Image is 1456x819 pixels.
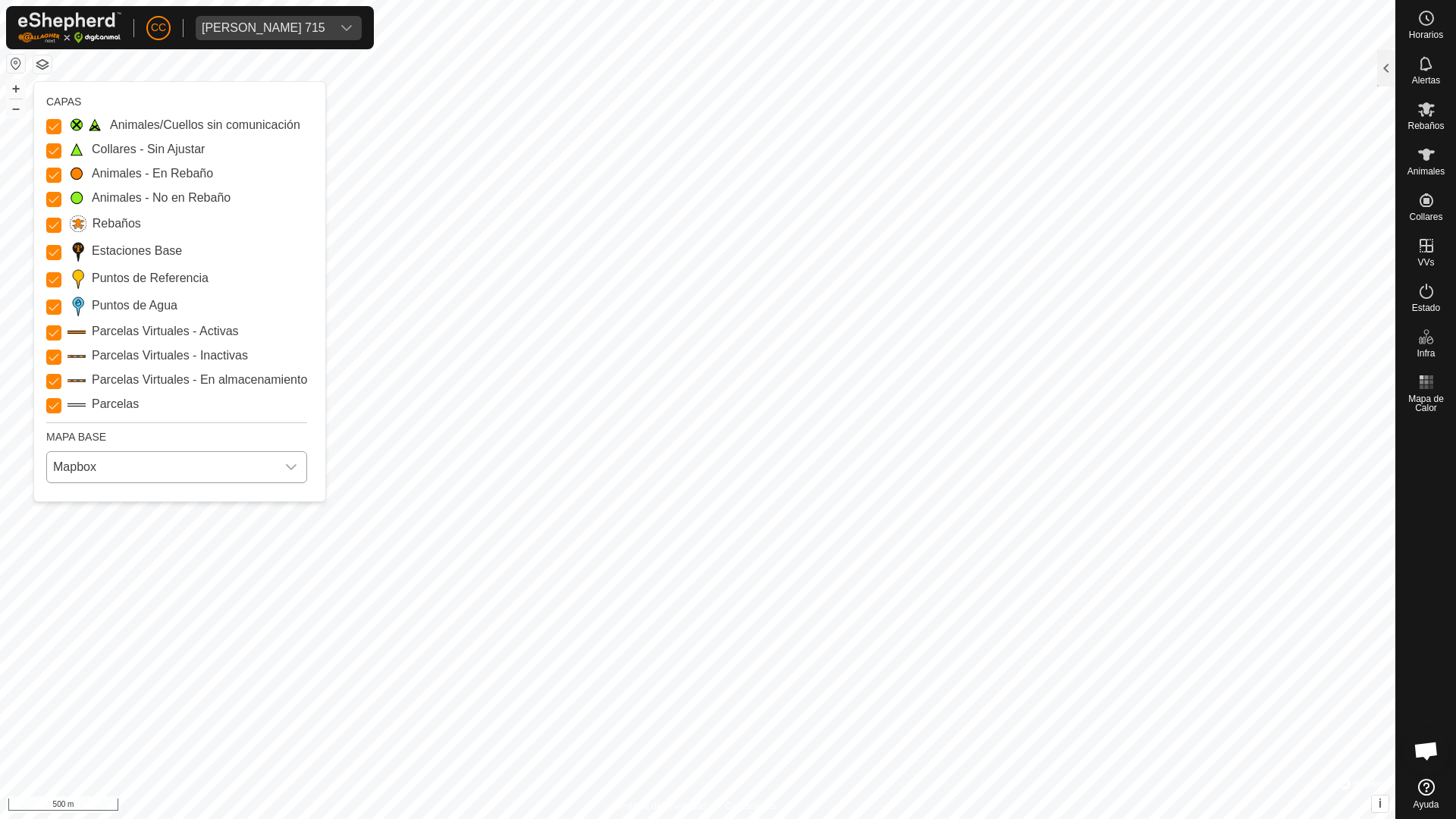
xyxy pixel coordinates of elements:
span: Estado [1412,303,1440,312]
span: Infra [1417,349,1435,358]
label: Parcelas Virtuales - Activas [92,322,239,340]
button: Capas del Mapa [33,55,52,74]
span: Animales [1407,167,1445,176]
label: Parcelas Virtuales - En almacenamiento [92,371,307,389]
span: i [1379,797,1382,810]
label: Animales - En Rebaño [92,165,213,183]
a: Contáctenos [725,799,776,813]
label: Animales - No en Rebaño [92,189,231,207]
label: Animales/Cuellos sin comunicación [110,116,300,134]
button: – [7,99,25,118]
label: Estaciones Base [92,242,182,260]
span: Horarios [1409,30,1443,39]
div: dropdown trigger [276,452,306,482]
span: CC [151,20,166,36]
label: Parcelas Virtuales - Inactivas [92,347,248,365]
label: Puntos de Referencia [92,269,209,287]
span: VVs [1417,258,1434,267]
button: Restablecer Mapa [7,55,25,73]
span: Ignacio Olivar 715 [196,16,331,40]
img: Logo Gallagher [18,12,121,43]
div: dropdown trigger [331,16,362,40]
span: Rebaños [1407,121,1444,130]
label: Puntos de Agua [92,297,177,315]
span: Mapbox [47,452,276,482]
button: + [7,80,25,98]
div: [PERSON_NAME] 715 [202,22,325,34]
a: Ayuda [1396,773,1456,815]
label: Collares - Sin Ajustar [92,140,205,158]
label: Rebaños [93,215,141,233]
div: Chat abierto [1404,728,1449,773]
a: Política de Privacidad [620,799,707,813]
div: MAPA BASE [46,422,307,445]
span: Ayuda [1414,800,1439,809]
label: Parcelas [92,395,139,413]
span: Alertas [1412,76,1440,85]
span: Collares [1409,212,1442,221]
div: CAPAS [46,94,307,110]
button: i [1372,795,1389,812]
span: Mapa de Calor [1400,394,1452,413]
